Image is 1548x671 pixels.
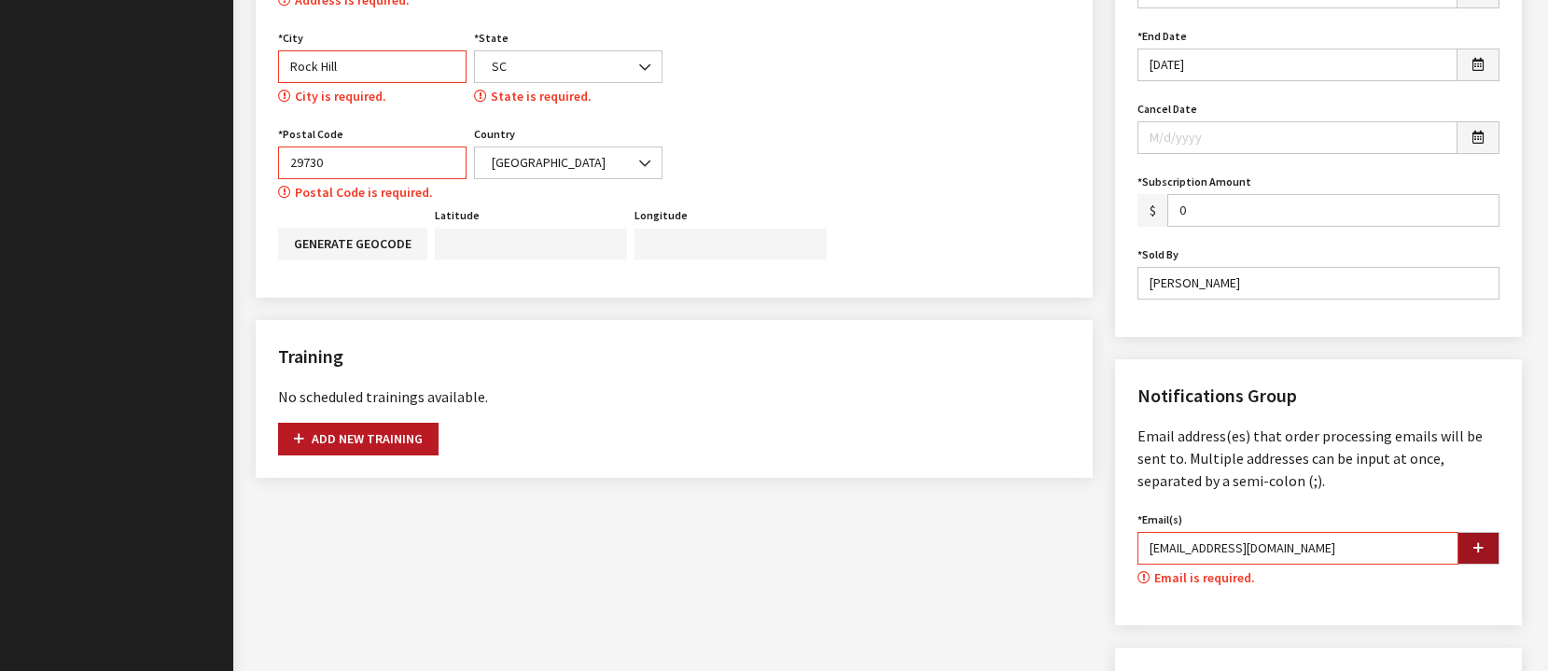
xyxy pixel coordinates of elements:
[1457,121,1499,154] button: Open date picker
[278,50,467,83] input: Rock Hill
[278,423,439,455] button: Add new training
[278,147,467,179] input: 29730
[1137,382,1499,410] h2: Notifications Group
[1137,121,1457,154] input: M/d/yyyy
[1137,267,1499,300] input: John Doe
[294,430,423,447] span: Add new training
[1137,28,1187,45] label: End Date
[435,207,480,224] label: Latitude
[1137,49,1457,81] input: M/d/yyyy
[278,228,427,260] button: Generate geocode
[1137,194,1168,227] span: $
[278,342,1070,370] h2: Training
[474,147,662,179] span: United States of America
[1137,511,1182,528] label: Email(s)
[474,126,515,143] label: Country
[635,207,688,224] label: Longitude
[278,385,1070,408] div: No scheduled trainings available.
[1137,246,1178,263] label: Sold By
[278,30,303,47] label: City
[1137,425,1499,492] p: Email address(es) that order processing emails will be sent to. Multiple addresses can be input a...
[1154,569,1255,586] span: Email is required.
[1167,194,1499,227] input: 99.00
[486,153,650,173] span: United States of America
[474,30,509,47] label: State
[1137,174,1251,190] label: Subscription Amount
[491,88,592,105] span: State is required.
[295,184,433,201] span: Postal Code is required.
[278,126,343,143] label: Postal Code
[1457,532,1499,565] button: Add
[1457,49,1499,81] button: Open date picker
[1137,532,1458,565] input: JDoe@insigniagroup.com; JDoe2@insigniagroup.com
[1137,101,1197,118] label: Cancel Date
[486,57,650,77] span: SC
[474,50,662,83] span: SC
[295,88,386,105] span: City is required.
